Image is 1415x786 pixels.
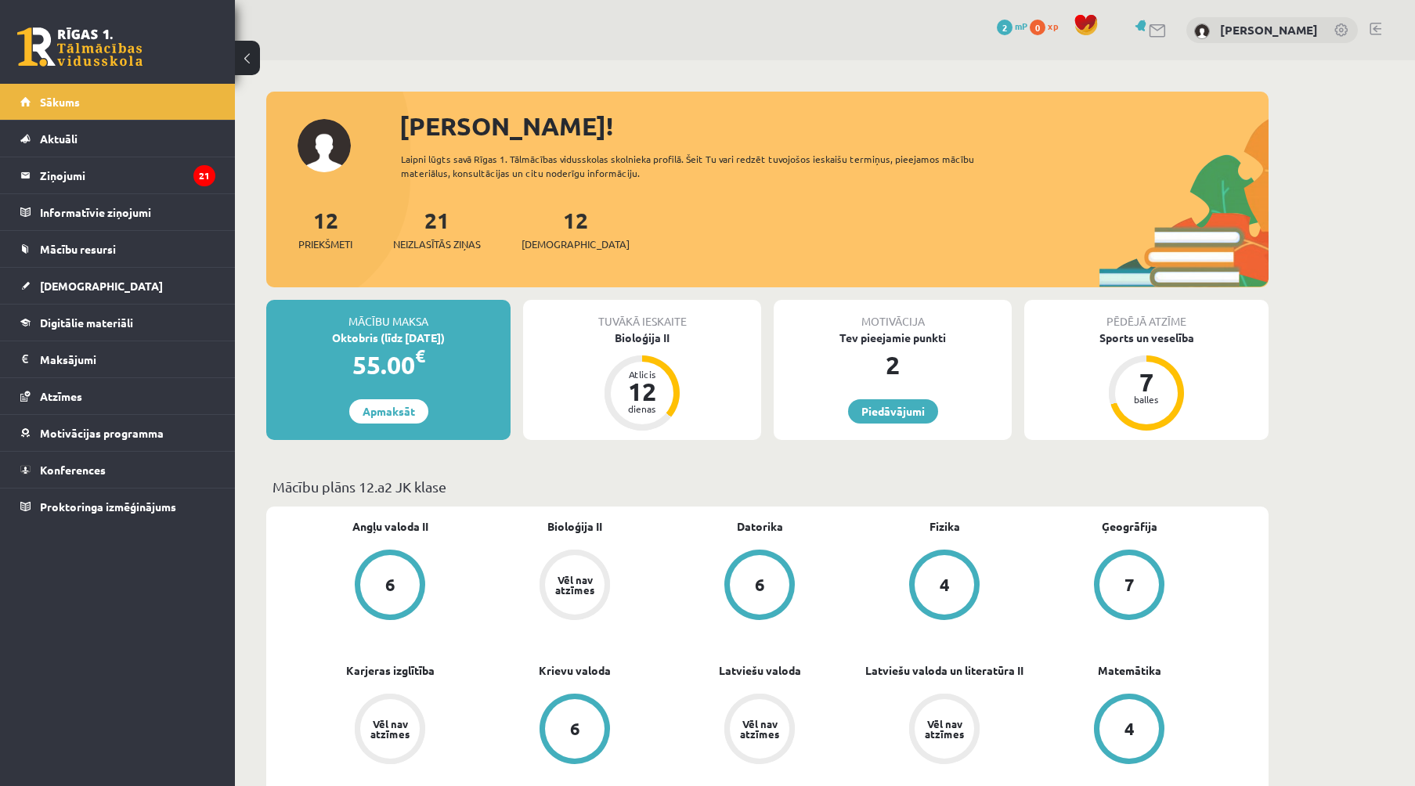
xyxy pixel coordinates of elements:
[20,268,215,304] a: [DEMOGRAPHIC_DATA]
[385,576,395,593] div: 6
[1220,22,1318,38] a: [PERSON_NAME]
[522,206,630,252] a: 12[DEMOGRAPHIC_DATA]
[273,476,1262,497] p: Mācību plāns 12.a2 JK klase
[20,121,215,157] a: Aktuāli
[1037,550,1222,623] a: 7
[1024,300,1269,330] div: Pēdējā atzīme
[1030,20,1066,32] a: 0 xp
[755,576,765,593] div: 6
[1102,518,1157,535] a: Ģeogrāfija
[774,346,1012,384] div: 2
[346,662,435,679] a: Karjeras izglītība
[266,346,511,384] div: 55.00
[774,330,1012,346] div: Tev pieejamie punkti
[352,518,428,535] a: Angļu valoda II
[349,399,428,424] a: Apmaksāt
[40,426,164,440] span: Motivācijas programma
[852,550,1037,623] a: 4
[20,452,215,488] a: Konferences
[40,194,215,230] legend: Informatīvie ziņojumi
[1024,330,1269,433] a: Sports un veselība 7 balles
[774,300,1012,330] div: Motivācija
[523,330,761,346] div: Bioloģija II
[997,20,1013,35] span: 2
[619,404,666,413] div: dienas
[1015,20,1027,32] span: mP
[40,242,116,256] span: Mācību resursi
[1124,576,1135,593] div: 7
[20,378,215,414] a: Atzīmes
[40,132,78,146] span: Aktuāli
[298,206,352,252] a: 12Priekšmeti
[553,575,597,595] div: Vēl nav atzīmes
[1124,720,1135,737] div: 4
[1048,20,1058,32] span: xp
[40,157,215,193] legend: Ziņojumi
[266,330,511,346] div: Oktobris (līdz [DATE])
[523,300,761,330] div: Tuvākā ieskaite
[298,694,482,767] a: Vēl nav atzīmes
[738,719,781,739] div: Vēl nav atzīmes
[865,662,1023,679] a: Latviešu valoda un literatūra II
[20,157,215,193] a: Ziņojumi21
[17,27,143,67] a: Rīgas 1. Tālmācības vidusskola
[40,315,133,330] span: Digitālie materiāli
[1030,20,1045,35] span: 0
[940,576,950,593] div: 4
[719,662,801,679] a: Latviešu valoda
[570,720,580,737] div: 6
[523,330,761,433] a: Bioloģija II Atlicis 12 dienas
[20,341,215,377] a: Maksājumi
[20,489,215,525] a: Proktoringa izmēģinājums
[1194,23,1210,39] img: Eduards Maksimovs
[20,194,215,230] a: Informatīvie ziņojumi
[522,236,630,252] span: [DEMOGRAPHIC_DATA]
[852,694,1037,767] a: Vēl nav atzīmes
[547,518,602,535] a: Bioloģija II
[20,305,215,341] a: Digitālie materiāli
[922,719,966,739] div: Vēl nav atzīmes
[401,152,1002,180] div: Laipni lūgts savā Rīgas 1. Tālmācības vidusskolas skolnieka profilā. Šeit Tu vari redzēt tuvojošo...
[1037,694,1222,767] a: 4
[40,499,176,514] span: Proktoringa izmēģinājums
[415,344,425,367] span: €
[1123,395,1170,404] div: balles
[482,550,667,623] a: Vēl nav atzīmes
[482,694,667,767] a: 6
[399,107,1269,145] div: [PERSON_NAME]!
[298,550,482,623] a: 6
[1098,662,1161,679] a: Matemātika
[20,415,215,451] a: Motivācijas programma
[20,231,215,267] a: Mācību resursi
[929,518,960,535] a: Fizika
[40,389,82,403] span: Atzīmes
[298,236,352,252] span: Priekšmeti
[619,370,666,379] div: Atlicis
[393,236,481,252] span: Neizlasītās ziņas
[393,206,481,252] a: 21Neizlasītās ziņas
[848,399,938,424] a: Piedāvājumi
[539,662,611,679] a: Krievu valoda
[40,95,80,109] span: Sākums
[368,719,412,739] div: Vēl nav atzīmes
[266,300,511,330] div: Mācību maksa
[619,379,666,404] div: 12
[40,279,163,293] span: [DEMOGRAPHIC_DATA]
[667,550,852,623] a: 6
[1024,330,1269,346] div: Sports un veselība
[193,165,215,186] i: 21
[20,84,215,120] a: Sākums
[997,20,1027,32] a: 2 mP
[40,463,106,477] span: Konferences
[737,518,783,535] a: Datorika
[667,694,852,767] a: Vēl nav atzīmes
[1123,370,1170,395] div: 7
[40,341,215,377] legend: Maksājumi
